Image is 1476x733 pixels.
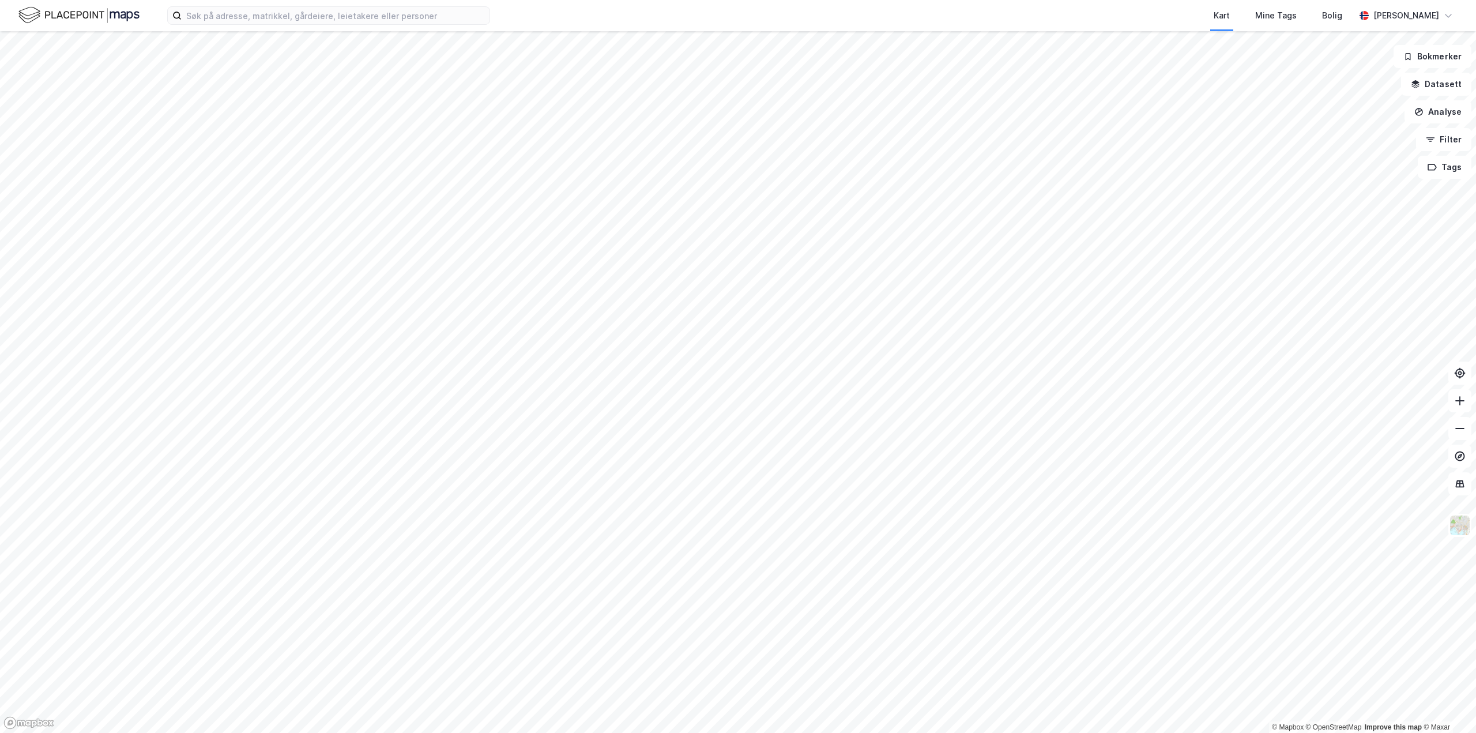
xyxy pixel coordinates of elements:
[1405,100,1471,123] button: Analyse
[1416,128,1471,151] button: Filter
[1373,9,1439,22] div: [PERSON_NAME]
[1394,45,1471,68] button: Bokmerker
[1255,9,1297,22] div: Mine Tags
[182,7,490,24] input: Søk på adresse, matrikkel, gårdeiere, leietakere eller personer
[1418,678,1476,733] div: Kontrollprogram for chat
[1418,678,1476,733] iframe: Chat Widget
[1365,723,1422,731] a: Improve this map
[1449,514,1471,536] img: Z
[1322,9,1342,22] div: Bolig
[1401,73,1471,96] button: Datasett
[1306,723,1362,731] a: OpenStreetMap
[1214,9,1230,22] div: Kart
[1418,156,1471,179] button: Tags
[3,716,54,730] a: Mapbox homepage
[1272,723,1304,731] a: Mapbox
[18,5,140,25] img: logo.f888ab2527a4732fd821a326f86c7f29.svg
